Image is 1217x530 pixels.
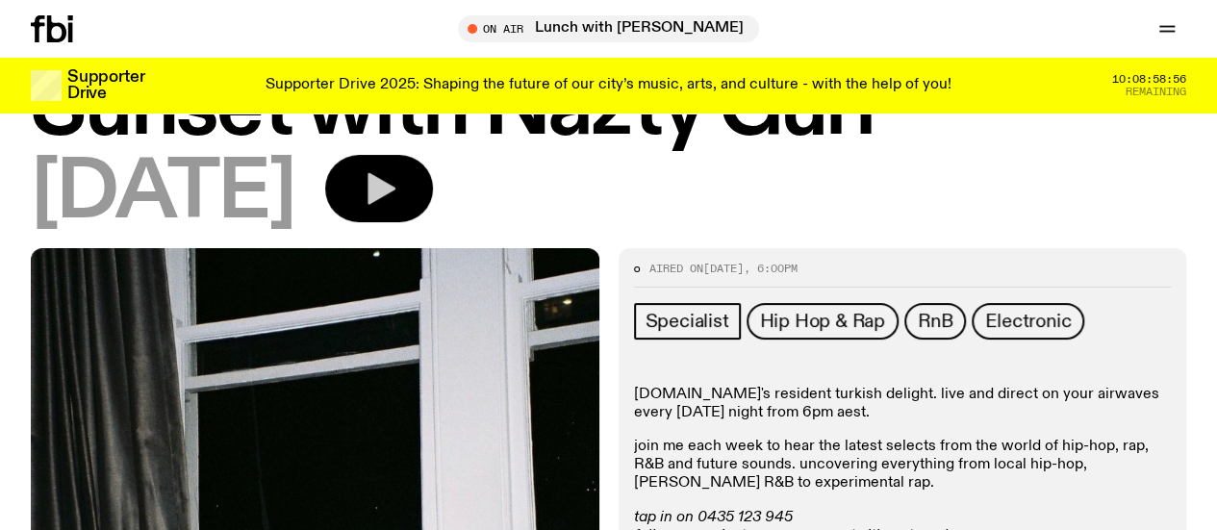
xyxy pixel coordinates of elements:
[266,77,951,94] p: Supporter Drive 2025: Shaping the future of our city’s music, arts, and culture - with the help o...
[985,311,1071,332] span: Electronic
[31,155,294,233] span: [DATE]
[634,438,1172,493] p: join me each week to hear the latest selects from the world of hip-hop, rap, R&B and future sound...
[747,303,899,340] a: Hip Hop & Rap
[31,71,1186,149] h1: Sunset with Nazty Gurl
[634,510,793,525] em: tap in on 0435 123 945
[649,261,703,276] span: Aired on
[744,261,798,276] span: , 6:00pm
[634,303,741,340] a: Specialist
[703,261,744,276] span: [DATE]
[760,311,885,332] span: Hip Hop & Rap
[1112,74,1186,85] span: 10:08:58:56
[67,69,144,102] h3: Supporter Drive
[972,303,1084,340] a: Electronic
[634,386,1172,422] p: [DOMAIN_NAME]'s resident turkish delight. live and direct on your airwaves every [DATE] night fro...
[918,311,952,332] span: RnB
[458,15,759,42] button: On AirLunch with [PERSON_NAME]
[904,303,966,340] a: RnB
[1126,87,1186,97] span: Remaining
[646,311,729,332] span: Specialist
